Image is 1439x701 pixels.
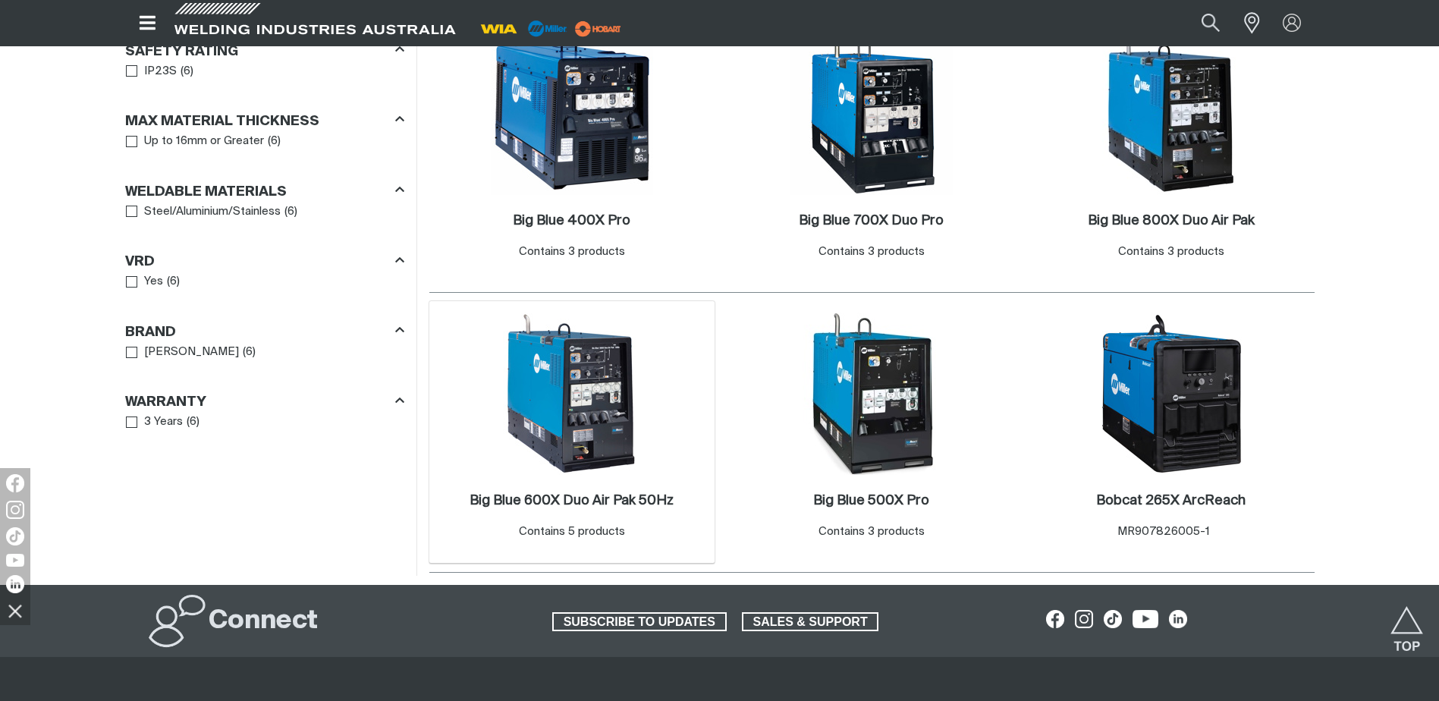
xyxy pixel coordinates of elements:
[126,412,404,432] ul: Warranty
[126,272,404,292] ul: VRD
[818,523,925,541] div: Contains 3 products
[570,23,626,34] a: miller
[125,391,404,412] div: Warranty
[126,412,184,432] a: 3 Years
[1117,526,1210,537] span: MR907826005-1
[243,344,256,361] span: ( 6 )
[1090,313,1252,475] img: Bobcat 265X ArcReach
[519,244,625,261] div: Contains 3 products
[6,527,24,545] img: TikTok
[1096,492,1246,510] a: Bobcat 265X ArcReach
[1088,212,1255,230] a: Big Blue 800X Duo Air Pak
[743,612,878,632] span: SALES & SUPPORT
[167,273,180,291] span: ( 6 )
[144,413,183,431] span: 3 Years
[126,342,240,363] a: [PERSON_NAME]
[144,133,264,150] span: Up to 16mm or Greater
[144,63,177,80] span: IP23S
[799,212,944,230] a: Big Blue 700X Duo Pro
[1165,6,1236,40] input: Product name or item number...
[6,501,24,519] img: Instagram
[470,494,674,508] h2: Big Blue 600X Duo Air Pak 50Hz
[126,202,281,222] a: Steel/Aluminium/Stainless
[126,131,404,152] ul: Max Material Thickness
[144,273,163,291] span: Yes
[2,598,28,624] img: hide socials
[1090,33,1252,195] img: Big Blue 800X Duo Air Pak
[126,272,164,292] a: Yes
[6,554,24,567] img: YouTube
[125,43,238,61] h3: Safety Rating
[519,523,625,541] div: Contains 5 products
[187,413,200,431] span: ( 6 )
[144,203,281,221] span: Steel/Aluminium/Stainless
[181,63,193,80] span: ( 6 )
[125,394,206,411] h3: Warranty
[284,203,297,221] span: ( 6 )
[790,313,953,475] img: Big Blue 500X Pro
[1118,244,1224,261] div: Contains 3 products
[491,313,653,475] img: Big Blue 600X Duo Air Pak 50Hz
[552,612,727,632] a: SUBSCRIBE TO UPDATES
[125,40,404,61] div: Safety Rating
[570,17,626,40] img: miller
[513,212,630,230] a: Big Blue 400X Pro
[126,342,404,363] ul: Brand
[1185,6,1236,40] button: Search products
[125,113,319,130] h3: Max Material Thickness
[6,575,24,593] img: LinkedIn
[144,344,239,361] span: [PERSON_NAME]
[491,33,653,195] img: Big Blue 400X Pro
[125,184,287,201] h3: Weldable Materials
[126,202,404,222] ul: Weldable Materials
[1088,214,1255,228] h2: Big Blue 800X Duo Air Pak
[799,214,944,228] h2: Big Blue 700X Duo Pro
[813,494,929,508] h2: Big Blue 500X Pro
[125,324,176,341] h3: Brand
[126,131,265,152] a: Up to 16mm or Greater
[790,33,953,195] img: Big Blue 700X Duo Pro
[818,244,925,261] div: Contains 3 products
[513,214,630,228] h2: Big Blue 400X Pro
[126,61,178,82] a: IP23S
[1096,494,1246,508] h2: Bobcat 265X ArcReach
[125,111,404,131] div: Max Material Thickness
[268,133,281,150] span: ( 6 )
[813,492,929,510] a: Big Blue 500X Pro
[742,612,879,632] a: SALES & SUPPORT
[125,253,155,271] h3: VRD
[125,181,404,201] div: Weldable Materials
[470,492,674,510] a: Big Blue 600X Duo Air Pak 50Hz
[554,612,725,632] span: SUBSCRIBE TO UPDATES
[6,474,24,492] img: Facebook
[1390,606,1424,640] button: Scroll to top
[209,605,318,638] h2: Connect
[126,61,404,82] ul: Safety Rating
[125,251,404,272] div: VRD
[125,321,404,341] div: Brand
